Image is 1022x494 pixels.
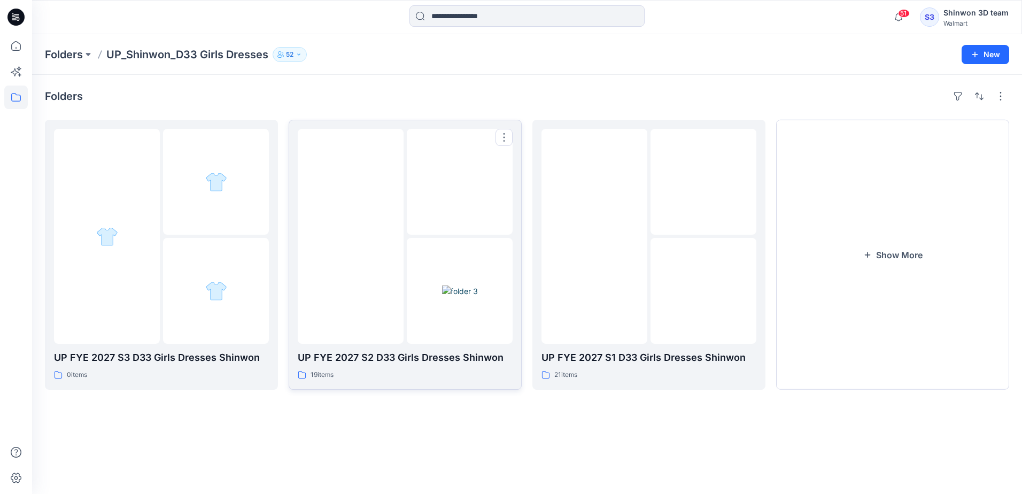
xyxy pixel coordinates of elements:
p: UP FYE 2027 S3 D33 Girls Dresses Shinwon [54,350,269,365]
div: S3 [920,7,939,27]
a: folder 1folder 2folder 3UP FYE 2027 S2 D33 Girls Dresses Shinwon19items [289,120,522,390]
a: Folders [45,47,83,62]
p: 0 items [67,369,87,381]
a: folder 1folder 2folder 3UP FYE 2027 S3 D33 Girls Dresses Shinwon0items [45,120,278,390]
p: 21 items [554,369,577,381]
img: folder 2 [205,171,227,193]
h4: Folders [45,90,83,103]
div: Walmart [943,19,1009,27]
img: folder 1 [96,226,118,248]
div: Shinwon 3D team [943,6,1009,19]
span: 51 [898,9,910,18]
a: folder 1folder 2folder 3UP FYE 2027 S1 D33 Girls Dresses Shinwon21items [532,120,765,390]
img: folder 3 [205,280,227,302]
button: 52 [273,47,307,62]
p: UP_Shinwon_D33 Girls Dresses [106,47,268,62]
button: Show More [776,120,1009,390]
p: 52 [286,49,293,60]
p: UP FYE 2027 S1 D33 Girls Dresses Shinwon [541,350,756,365]
button: New [962,45,1009,64]
img: folder 3 [442,285,478,297]
p: 19 items [311,369,334,381]
p: UP FYE 2027 S2 D33 Girls Dresses Shinwon [298,350,513,365]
